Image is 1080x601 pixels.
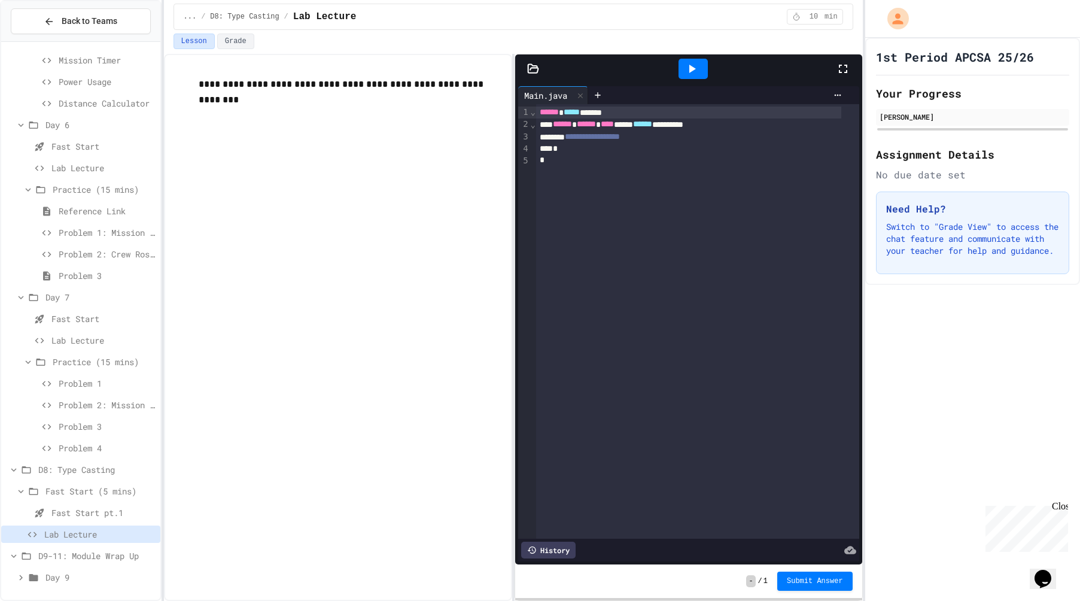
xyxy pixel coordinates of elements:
span: Problem 3 [59,269,156,282]
span: Fast Start [51,140,156,153]
h2: Assignment Details [876,146,1069,163]
span: D8: Type Casting [38,463,156,476]
button: Submit Answer [777,572,853,591]
button: Back to Teams [11,8,151,34]
span: Submit Answer [787,576,843,586]
span: Back to Teams [62,15,117,28]
span: min [825,12,838,22]
span: Fast Start (5 mins) [45,485,156,497]
iframe: chat widget [981,501,1068,552]
div: 3 [518,131,530,143]
span: Power Usage [59,75,156,88]
div: [PERSON_NAME] [880,111,1066,122]
div: 5 [518,155,530,167]
span: Fast Start pt.1 [51,506,156,519]
button: Grade [217,34,254,49]
span: D9-11: Module Wrap Up [38,550,156,562]
span: Day 6 [45,119,156,131]
div: Main.java [518,89,573,102]
span: Problem 2: Mission Resource Calculator [59,399,156,411]
span: Day 7 [45,291,156,303]
div: My Account [875,5,912,32]
span: Lab Lecture [51,334,156,347]
span: 1 [763,576,768,586]
span: Problem 1: Mission Status Display [59,226,156,239]
span: D8: Type Casting [210,12,279,22]
span: Reference Link [59,205,156,217]
span: Problem 3 [59,420,156,433]
span: Fold line [530,107,536,117]
span: 10 [804,12,823,22]
div: 1 [518,107,530,119]
p: Switch to "Grade View" to access the chat feature and communicate with your teacher for help and ... [886,221,1059,257]
div: 2 [518,119,530,130]
div: History [521,542,576,558]
span: Fast Start [51,312,156,325]
div: 4 [518,143,530,155]
span: Day 9 [45,571,156,584]
span: ... [184,12,197,22]
span: Problem 2: Crew Roster [59,248,156,260]
span: Distance Calculator [59,97,156,110]
span: Practice (15 mins) [53,356,156,368]
h1: 1st Period APCSA 25/26 [876,48,1034,65]
span: Lab Lecture [44,528,156,541]
div: Chat with us now!Close [5,5,83,76]
span: / [758,576,762,586]
div: Main.java [518,86,588,104]
button: Lesson [174,34,215,49]
span: Practice (15 mins) [53,183,156,196]
span: Mission Timer [59,54,156,66]
span: Lab Lecture [51,162,156,174]
span: / [284,12,288,22]
h2: Your Progress [876,85,1069,102]
span: Problem 4 [59,442,156,454]
span: Fold line [530,120,536,129]
span: / [201,12,205,22]
iframe: chat widget [1030,553,1068,589]
h3: Need Help? [886,202,1059,216]
span: - [746,575,755,587]
span: Problem 1 [59,377,156,390]
span: Lab Lecture [293,10,357,24]
div: No due date set [876,168,1069,182]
